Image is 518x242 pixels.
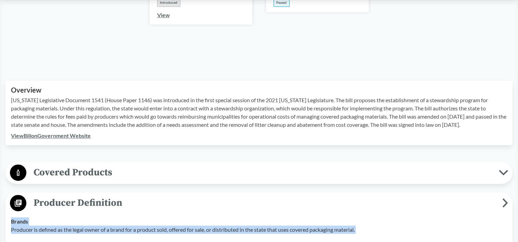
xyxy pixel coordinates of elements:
[11,226,507,234] p: Producer is defined as the legal owner of a brand for a product sold, offered for sale, or distri...
[11,218,28,225] strong: Brands
[26,195,502,211] span: Producer Definition
[11,96,507,129] p: [US_STATE] Legislative Document 1541 (House Paper 1146) was introduced in the first special sessi...
[157,12,170,18] a: View
[26,165,499,180] span: Covered Products
[11,132,91,139] a: ViewBillonGovernment Website
[8,164,510,181] button: Covered Products
[8,194,510,212] button: Producer Definition
[11,86,507,94] h2: Overview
